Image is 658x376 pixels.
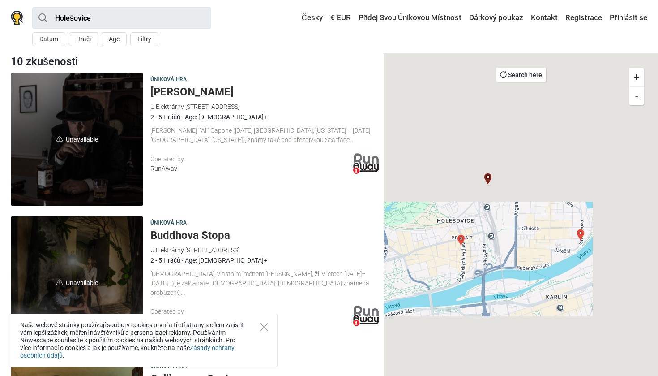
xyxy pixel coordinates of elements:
[351,302,380,331] img: RunAway
[69,32,98,46] button: Hráči
[7,53,384,69] div: 10 zkušenosti
[150,245,380,255] div: U Elektrárny [STREET_ADDRESS]
[11,216,143,349] span: Unavailable
[32,7,211,29] input: try “London”
[56,279,63,285] img: unavailable
[150,126,380,145] div: [PERSON_NAME] ¨Al¨ Capone ([DATE] [GEOGRAPHIC_DATA], [US_STATE] – [DATE] [GEOGRAPHIC_DATA], [US_S...
[607,10,647,26] a: Přihlásit se
[356,10,464,26] a: Přidej Svou Únikovou Místnost
[260,323,268,331] button: Close
[56,136,63,142] img: unavailable
[9,314,278,367] div: Naše webové stránky používají soubory cookies první a třetí strany s cílem zajistit vám lepší záž...
[150,86,380,99] h5: [PERSON_NAME]
[575,229,586,240] div: Asylum
[32,32,65,46] button: Datum
[150,229,380,242] h5: Buddhova Stopa
[11,216,143,349] a: unavailableUnavailable Buddhova Stopa
[150,164,351,173] div: RunAway
[11,73,143,206] span: Unavailable
[293,10,325,26] a: Česky
[496,68,546,82] button: Search here
[11,11,23,25] img: Nowescape logo
[102,32,127,46] button: Age
[456,235,466,246] div: Avraham Harshalom
[150,307,351,316] div: Operated by
[563,10,604,26] a: Registrace
[150,218,187,228] span: Úniková hra
[150,75,187,85] span: Úniková hra
[328,10,353,26] a: € EUR
[150,269,380,297] div: [DEMOGRAPHIC_DATA], vlastním jménem [PERSON_NAME], žil v letech [DATE]–[DATE] l.) je zakladatel [...
[629,68,644,86] button: +
[467,10,526,26] a: Dárkový poukaz
[20,344,235,359] a: Zásady ochrany osobních údajů
[11,73,143,206] a: unavailableUnavailable Al Capone
[351,149,380,178] img: RunAway
[295,15,301,21] img: Česky
[150,102,380,112] div: U Elektrárny [STREET_ADDRESS]
[529,10,560,26] a: Kontakt
[483,173,493,184] div: Al Capone
[150,255,380,265] div: 2 - 5 Hráčů · Age: [DEMOGRAPHIC_DATA]+
[629,86,644,105] button: -
[150,112,380,122] div: 2 - 5 Hráčů · Age: [DEMOGRAPHIC_DATA]+
[130,32,158,46] button: Filtry
[150,155,351,164] div: Operated by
